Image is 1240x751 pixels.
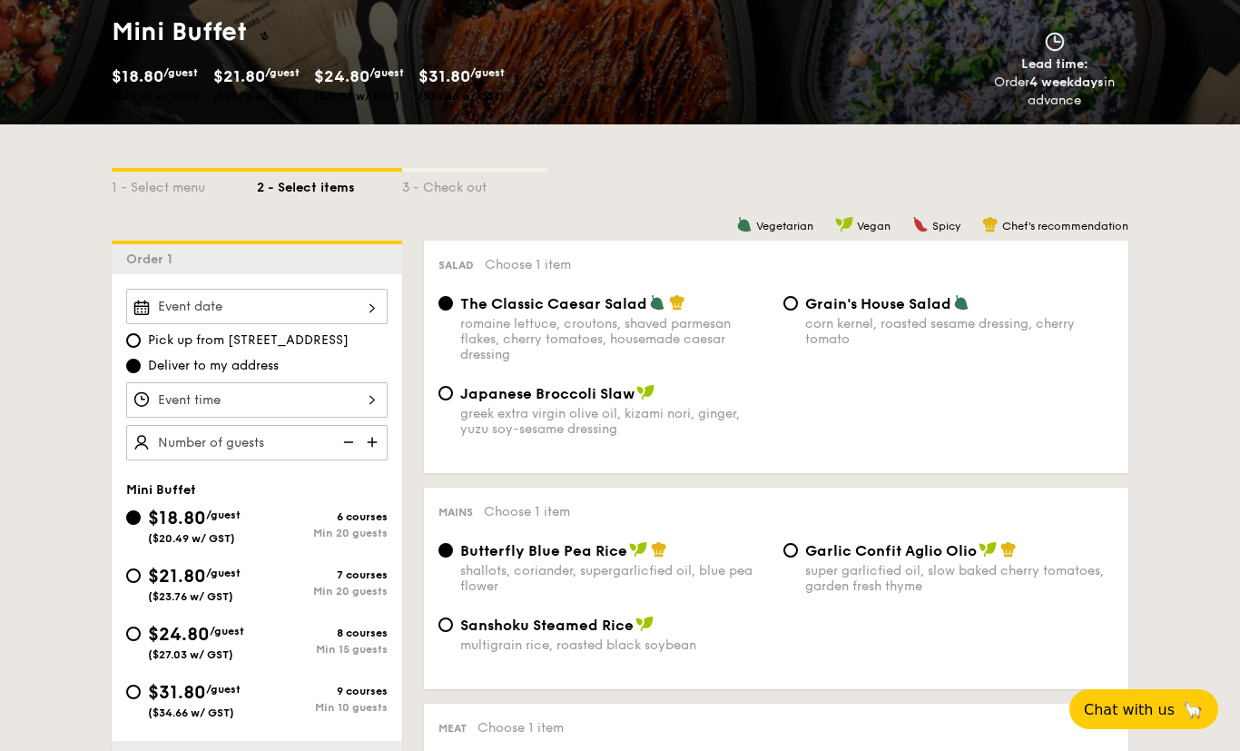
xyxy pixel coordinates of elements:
[1041,32,1068,52] img: icon-clock.2db775ea.svg
[783,296,798,311] input: Grain's House Saladcorn kernel, roasted sesame dressing, cherry tomato
[783,543,798,558] input: Garlic Confit Aglio Oliosuper garlicfied oil, slow baked cherry tomatoes, garden fresh thyme
[112,172,257,197] div: 1 - Select menu
[953,294,969,311] img: icon-vegetarian.fe4039eb.svg
[257,627,388,639] div: 8 courses
[148,508,206,529] span: $18.80
[257,643,388,656] div: Min 15 guests
[438,386,453,400] input: Japanese Broccoli Slawgreek extra virgin olive oil, kizami nori, ginger, yuzu soy-sesame dressing
[126,685,141,699] input: $31.80/guest($34.66 w/ GST)9 coursesMin 10 guests
[835,216,853,232] img: icon-vegan.f8ff3823.svg
[460,406,769,437] div: greek extra virgin olive oil, kizami nori, ginger, yuzu soy-sesame dressing
[805,563,1114,594] div: super garlicfied oil, slow baked cherry tomatoes, garden fresh thyme
[314,90,399,103] span: ($27.03 w/ GST)
[210,625,244,637] span: /guest
[438,259,474,272] span: Salad
[206,509,241,521] span: /guest
[126,482,196,498] span: Mini Buffet
[1182,699,1204,720] span: 🦙
[460,316,769,362] div: romaine lettuce, croutons, shaved parmesan flakes, cherry tomatoes, housemade caesar dressing
[736,216,753,232] img: icon-vegetarian.fe4039eb.svg
[460,542,627,559] span: Butterfly Blue Pea Rice
[126,289,388,324] input: Event date
[148,566,206,588] span: $21.80
[1002,220,1128,232] span: Chef's recommendation
[438,543,453,558] input: Butterfly Blue Pea Riceshallots, coriander, supergarlicfied oil, blue pea flower
[257,568,388,581] div: 7 courses
[333,425,360,459] img: icon-reduce.1d2dbef1.svg
[126,627,141,641] input: $24.80/guest($27.03 w/ GST)8 coursesMin 15 guests
[1069,689,1218,729] button: Chat with us🦙
[649,294,665,311] img: icon-vegetarian.fe4039eb.svg
[126,382,388,418] input: Event time
[982,216,999,232] img: icon-chef-hat.a58ddaea.svg
[857,220,891,232] span: Vegan
[126,333,141,348] input: Pick up from [STREET_ADDRESS]
[257,685,388,697] div: 9 courses
[805,542,977,559] span: Garlic Confit Aglio Olio
[148,331,349,350] span: Pick up from [STREET_ADDRESS]
[314,66,369,86] span: $24.80
[257,510,388,523] div: 6 courses
[460,563,769,594] div: shallots, coriander, supergarlicfied oil, blue pea flower
[460,617,634,634] span: Sanshoku Steamed Rice
[484,504,570,519] span: Choose 1 item
[112,90,199,103] span: ($20.49 w/ GST)
[418,66,470,86] span: $31.80
[265,66,300,79] span: /guest
[460,385,635,402] span: Japanese Broccoli Slaw
[257,585,388,598] div: Min 20 guests
[206,567,241,579] span: /guest
[148,648,233,661] span: ($27.03 w/ GST)
[418,90,505,103] span: ($34.66 w/ GST)
[438,506,473,519] span: Mains
[756,220,813,232] span: Vegetarian
[148,624,210,646] span: $24.80
[126,568,141,583] input: $21.80/guest($23.76 w/ GST)7 coursesMin 20 guests
[438,618,453,632] input: Sanshoku Steamed Ricemultigrain rice, roasted black soybean
[1000,541,1017,558] img: icon-chef-hat.a58ddaea.svg
[213,90,299,103] span: ($23.76 w/ GST)
[213,66,265,86] span: $21.80
[206,683,241,696] span: /guest
[112,66,163,86] span: $18.80
[126,359,141,373] input: Deliver to my address
[636,384,654,400] img: icon-vegan.f8ff3823.svg
[470,66,505,79] span: /guest
[360,425,388,459] img: icon-add.58712e84.svg
[257,172,402,197] div: 2 - Select items
[805,295,951,312] span: Grain's House Salad
[973,74,1136,110] div: Order in advance
[932,220,960,232] span: Spicy
[438,296,453,311] input: The Classic Caesar Saladromaine lettuce, croutons, shaved parmesan flakes, cherry tomatoes, house...
[1029,74,1104,90] strong: 4 weekdays
[460,637,769,653] div: multigrain rice, roasted black soybean
[148,682,206,704] span: $31.80
[1021,56,1088,72] span: Lead time:
[460,295,647,312] span: The Classic Caesar Salad
[1084,701,1175,718] span: Chat with us
[485,257,571,272] span: Choose 1 item
[112,15,613,48] h1: Mini Buffet
[477,720,564,736] span: Choose 1 item
[148,707,234,719] span: ($34.66 w/ GST)
[805,316,1114,347] div: corn kernel, roasted sesame dressing, cherry tomato
[635,616,654,632] img: icon-vegan.f8ff3823.svg
[369,66,404,79] span: /guest
[148,532,235,545] span: ($20.49 w/ GST)
[257,701,388,714] div: Min 10 guests
[912,216,929,232] img: icon-spicy.37a8142b.svg
[651,541,667,558] img: icon-chef-hat.a58ddaea.svg
[126,510,141,525] input: $18.80/guest($20.49 w/ GST)6 coursesMin 20 guests
[629,541,647,558] img: icon-vegan.f8ff3823.svg
[163,66,198,79] span: /guest
[126,425,388,460] input: Number of guests
[257,527,388,539] div: Min 20 guests
[438,722,467,735] span: Meat
[402,172,547,197] div: 3 - Check out
[148,590,233,603] span: ($23.76 w/ GST)
[669,294,685,311] img: icon-chef-hat.a58ddaea.svg
[979,541,997,558] img: icon-vegan.f8ff3823.svg
[148,357,279,375] span: Deliver to my address
[126,252,180,267] span: Order 1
